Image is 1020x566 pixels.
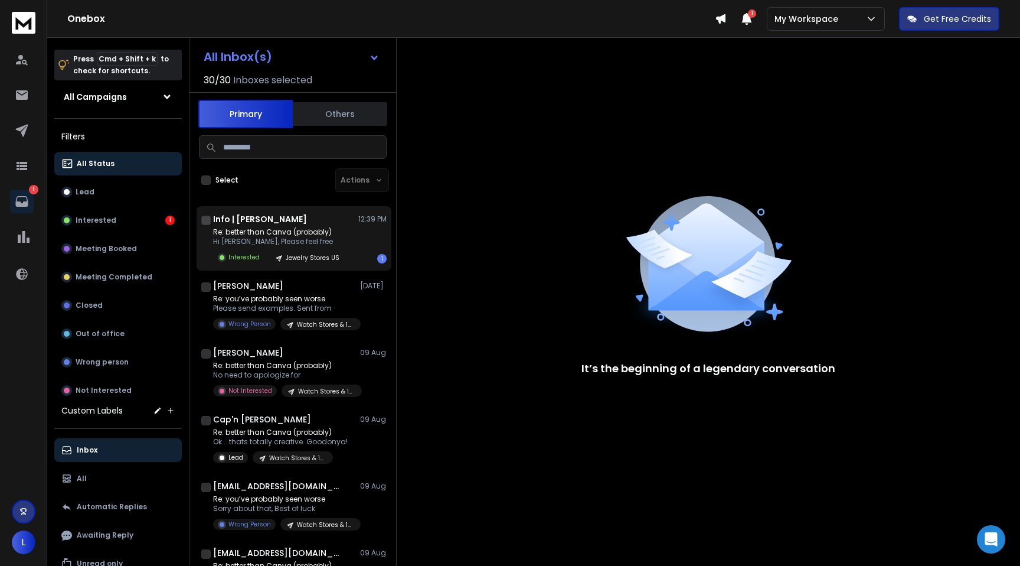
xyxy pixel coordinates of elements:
[774,13,843,25] p: My Workspace
[228,453,243,462] p: Lead
[12,531,35,554] button: L
[213,414,311,425] h1: Cap'n [PERSON_NAME]
[29,185,38,194] p: 1
[77,445,97,455] p: Inbox
[213,428,348,437] p: Re: better than Canva (probably)
[77,159,115,168] p: All Status
[213,370,355,380] p: No need to apologize for
[61,405,123,417] h3: Custom Labels
[54,438,182,462] button: Inbox
[233,73,312,87] h3: Inboxes selected
[76,301,103,310] p: Closed
[54,467,182,490] button: All
[360,548,387,558] p: 09 Aug
[76,386,132,395] p: Not Interested
[377,254,387,264] div: 1
[76,216,116,225] p: Interested
[204,73,231,87] span: 30 / 30
[213,547,343,559] h1: [EMAIL_ADDRESS][DOMAIN_NAME]
[77,531,133,540] p: Awaiting Reply
[213,304,355,313] p: Please send examples. Sent from
[286,253,339,262] p: Jewelry Stores US
[360,348,387,357] p: 09 Aug
[54,265,182,289] button: Meeting Completed
[54,523,182,547] button: Awaiting Reply
[165,216,175,225] div: 1
[67,12,715,26] h1: Onebox
[54,180,182,204] button: Lead
[76,329,125,339] p: Out of office
[228,386,272,395] p: Not Interested
[76,244,137,253] p: Meeting Booked
[360,482,387,491] p: 09 Aug
[12,12,35,34] img: logo
[213,480,343,492] h1: [EMAIL_ADDRESS][DOMAIN_NAME]
[297,320,354,329] p: Watch Stores & 12 Others US
[213,213,307,225] h1: Info | [PERSON_NAME]
[298,387,355,396] p: Watch Stores & 12 Others US
[73,53,169,77] p: Press to check for shortcuts.
[581,360,835,377] p: It’s the beginning of a legendary conversation
[194,45,389,69] button: All Inbox(s)
[76,357,129,367] p: Wrong person
[228,253,260,262] p: Interested
[76,187,94,197] p: Lead
[213,361,355,370] p: Re: better than Canva (probably)
[54,495,182,519] button: Automatic Replies
[924,13,991,25] p: Get Free Credits
[54,379,182,402] button: Not Interested
[297,521,354,529] p: Watch Stores & 12 Others US
[213,294,355,304] p: Re: you’ve probably seen worse
[899,7,999,31] button: Get Free Credits
[198,100,293,128] button: Primary
[10,190,34,213] a: 1
[213,347,283,359] h1: [PERSON_NAME]
[77,474,87,483] p: All
[54,294,182,317] button: Closed
[748,9,756,18] span: 1
[54,152,182,175] button: All Status
[215,175,238,185] label: Select
[213,227,346,237] p: Re: better than Canva (probably)
[204,51,272,63] h1: All Inbox(s)
[97,52,158,66] span: Cmd + Shift + k
[228,520,271,529] p: Wrong Person
[213,495,355,504] p: Re: you’ve probably seen worse
[76,272,152,282] p: Meeting Completed
[360,415,387,424] p: 09 Aug
[977,525,1005,554] div: Open Intercom Messenger
[358,214,387,224] p: 12:39 PM
[360,281,387,291] p: [DATE]
[269,454,326,463] p: Watch Stores & 12 Others US
[54,350,182,374] button: Wrong person
[213,280,283,292] h1: [PERSON_NAME]
[64,91,127,103] h1: All Campaigns
[77,502,147,512] p: Automatic Replies
[213,237,346,246] p: Hi [PERSON_NAME], Please feel free
[213,437,348,447] p: Ok... thats totally creative. Goodonya!
[54,128,182,145] h3: Filters
[228,320,271,328] p: Wrong Person
[54,209,182,232] button: Interested1
[54,85,182,109] button: All Campaigns
[54,237,182,261] button: Meeting Booked
[54,322,182,346] button: Out of office
[293,101,387,127] button: Others
[213,504,355,513] p: Sorry about that, Best of luck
